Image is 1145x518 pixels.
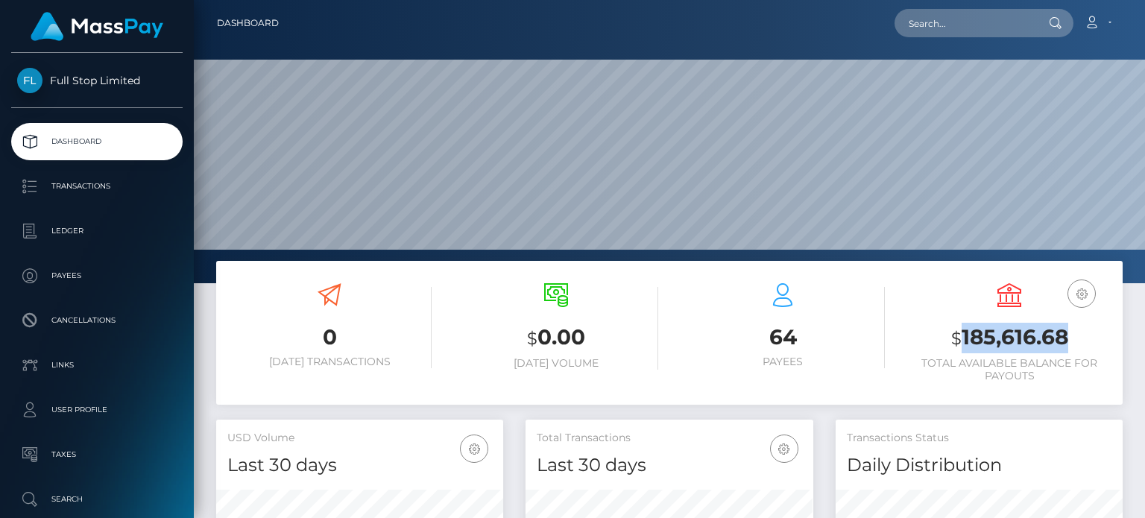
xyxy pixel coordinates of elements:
a: Ledger [11,212,183,250]
h3: 185,616.68 [907,323,1111,353]
p: Cancellations [17,309,177,332]
p: Search [17,488,177,511]
a: Dashboard [217,7,279,39]
img: MassPay Logo [31,12,163,41]
h3: 0 [227,323,432,352]
h4: Last 30 days [537,452,801,478]
small: $ [527,328,537,349]
a: Search [11,481,183,518]
h5: USD Volume [227,431,492,446]
img: Full Stop Limited [17,68,42,93]
input: Search... [895,9,1035,37]
h4: Daily Distribution [847,452,1111,478]
h6: [DATE] Volume [454,357,658,370]
p: Ledger [17,220,177,242]
p: Transactions [17,175,177,198]
p: Payees [17,265,177,287]
h6: Payees [681,356,885,368]
h3: 64 [681,323,885,352]
h5: Total Transactions [537,431,801,446]
a: Transactions [11,168,183,205]
a: User Profile [11,391,183,429]
a: Links [11,347,183,384]
h5: Transactions Status [847,431,1111,446]
p: Dashboard [17,130,177,153]
a: Cancellations [11,302,183,339]
p: Links [17,354,177,376]
a: Dashboard [11,123,183,160]
span: Full Stop Limited [11,74,183,87]
a: Payees [11,257,183,294]
h3: 0.00 [454,323,658,353]
p: Taxes [17,443,177,466]
a: Taxes [11,436,183,473]
h4: Last 30 days [227,452,492,478]
h6: Total Available Balance for Payouts [907,357,1111,382]
p: User Profile [17,399,177,421]
small: $ [951,328,962,349]
h6: [DATE] Transactions [227,356,432,368]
